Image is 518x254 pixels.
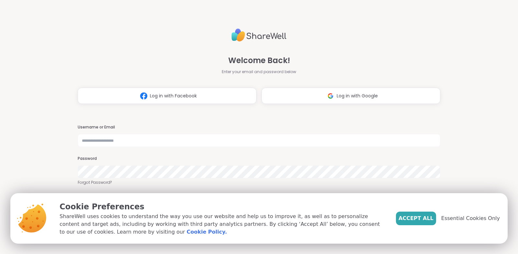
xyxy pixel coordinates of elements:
[187,228,227,236] a: Cookie Policy.
[222,69,296,75] span: Enter your email and password below
[60,201,386,213] p: Cookie Preferences
[231,26,287,44] img: ShareWell Logo
[441,215,500,222] span: Essential Cookies Only
[324,90,337,102] img: ShareWell Logomark
[150,93,197,99] span: Log in with Facebook
[78,180,440,185] a: Forgot Password?
[138,90,150,102] img: ShareWell Logomark
[78,88,256,104] button: Log in with Facebook
[78,125,440,130] h3: Username or Email
[399,215,434,222] span: Accept All
[337,93,378,99] span: Log in with Google
[78,156,440,161] h3: Password
[396,212,436,225] button: Accept All
[60,213,386,236] p: ShareWell uses cookies to understand the way you use our website and help us to improve it, as we...
[262,88,440,104] button: Log in with Google
[228,55,290,66] span: Welcome Back!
